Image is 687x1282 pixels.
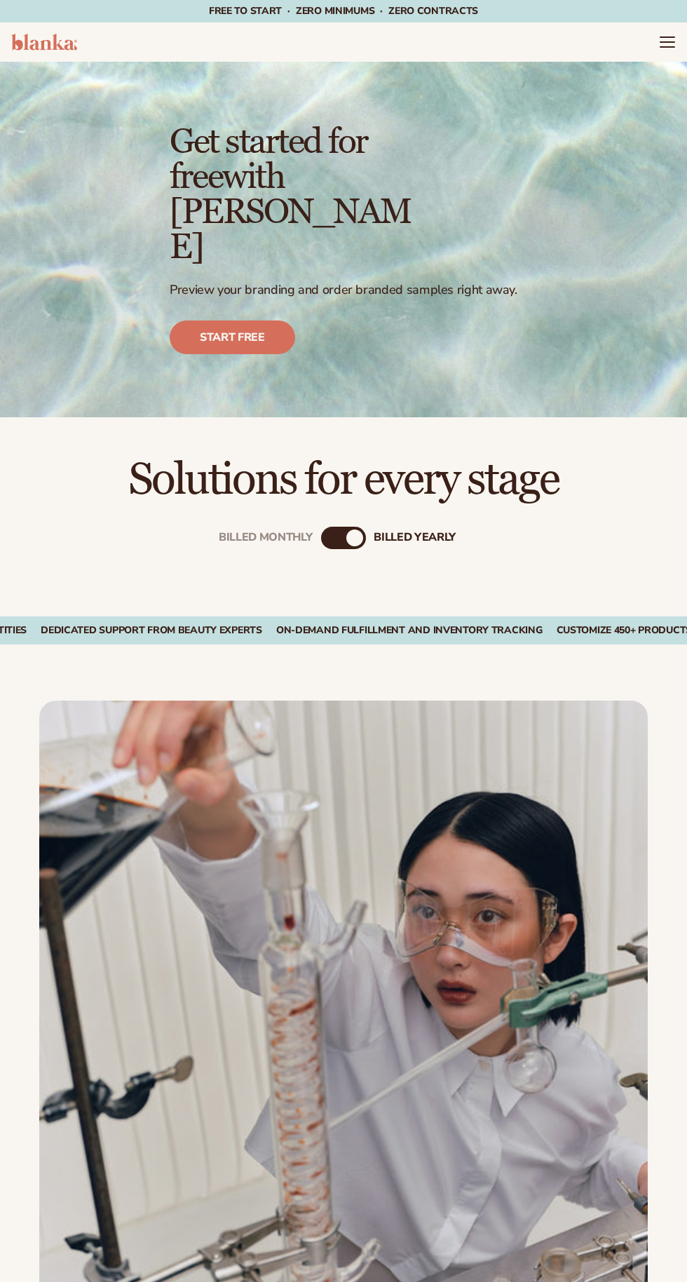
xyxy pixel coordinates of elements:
p: Preview your branding and order branded samples right away. [170,282,517,298]
div: Billed Monthly [219,531,313,544]
summary: Menu [659,34,676,50]
h1: Get started for free with [PERSON_NAME] [170,125,421,265]
img: logo [11,34,77,50]
div: billed Yearly [374,531,456,544]
div: Dedicated Support From Beauty Experts [41,625,262,637]
h2: Solutions for every stage [39,457,648,504]
span: Free to start · ZERO minimums · ZERO contracts [209,4,478,18]
div: On-Demand Fulfillment and Inventory Tracking [276,625,543,637]
a: Start free [170,320,295,354]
